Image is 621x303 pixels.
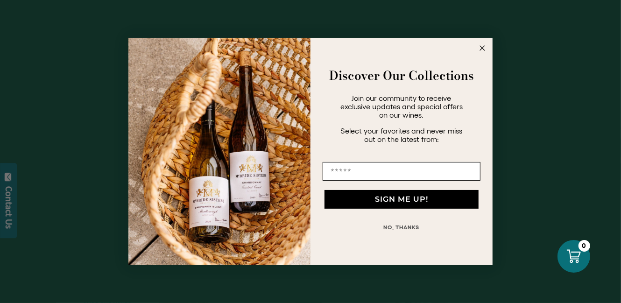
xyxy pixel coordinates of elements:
span: Join our community to receive exclusive updates and special offers on our wines. [340,94,463,119]
input: Email [323,162,480,181]
button: SIGN ME UP! [325,190,479,209]
span: Select your favorites and never miss out on the latest from: [341,127,463,143]
button: Close dialog [477,42,488,54]
strong: Discover Our Collections [329,66,474,85]
img: 42653730-7e35-4af7-a99d-12bf478283cf.jpeg [128,38,310,266]
div: 0 [579,240,590,252]
button: NO, THANKS [323,218,480,237]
